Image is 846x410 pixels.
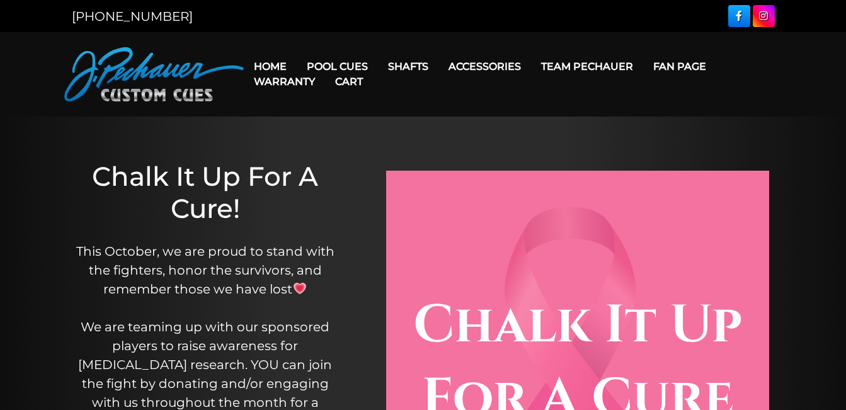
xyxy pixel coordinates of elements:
img: Pechauer Custom Cues [64,47,244,101]
a: Cart [325,65,373,98]
img: 💗 [294,282,306,295]
a: Team Pechauer [531,50,643,83]
a: Fan Page [643,50,716,83]
a: Shafts [378,50,438,83]
a: Accessories [438,50,531,83]
a: Pool Cues [297,50,378,83]
a: Warranty [244,65,325,98]
h1: Chalk It Up For A Cure! [70,161,341,224]
a: [PHONE_NUMBER] [72,9,193,24]
a: Home [244,50,297,83]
